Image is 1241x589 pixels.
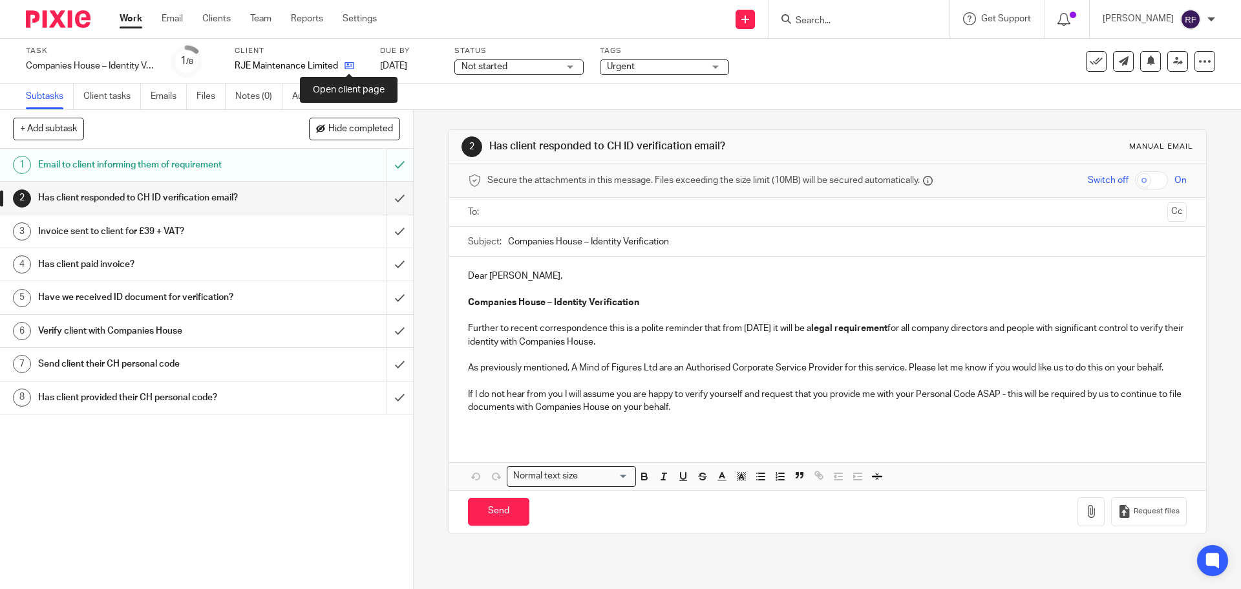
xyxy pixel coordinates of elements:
button: Cc [1167,202,1187,222]
span: Urgent [607,62,635,71]
h1: Has client paid invoice? [38,255,262,274]
span: Normal text size [510,469,580,483]
label: Tags [600,46,729,56]
div: 6 [13,322,31,340]
span: Not started [461,62,507,71]
a: Notes (0) [235,84,282,109]
p: As previously mentioned, A Mind of Figures Ltd are an Authorised Corporate Service Provider for t... [468,361,1186,374]
div: Search for option [507,466,636,486]
a: Email [162,12,183,25]
span: [DATE] [380,61,407,70]
button: Hide completed [309,118,400,140]
div: 2 [13,189,31,208]
label: Task [26,46,155,56]
a: Subtasks [26,84,74,109]
div: 1 [13,156,31,174]
div: 3 [13,222,31,241]
h1: Email to client informing them of requirement [38,155,262,175]
div: 2 [461,136,482,157]
h1: Verify client with Companies House [38,321,262,341]
span: Secure the attachments in this message. Files exceeding the size limit (10MB) will be secured aut... [487,174,920,187]
div: Manual email [1129,142,1193,152]
span: Switch off [1088,174,1129,187]
a: Emails [151,84,187,109]
div: 8 [13,389,31,407]
h1: Invoice sent to client for £39 + VAT? [38,222,262,241]
button: + Add subtask [13,118,84,140]
div: 5 [13,289,31,307]
strong: Companies House – Identity Verification [468,298,639,307]
p: [PERSON_NAME] [1103,12,1174,25]
small: /8 [186,58,193,65]
p: Dear [PERSON_NAME], [468,270,1186,283]
h1: Send client their CH personal code [38,354,262,374]
h1: Has client responded to CH ID verification email? [38,188,262,208]
a: Audit logs [292,84,342,109]
span: Hide completed [328,124,393,134]
button: Request files [1111,497,1186,526]
span: Request files [1134,506,1180,517]
div: 1 [180,54,193,69]
input: Search for option [582,469,628,483]
p: RJE Maintenance Limited [235,59,338,72]
a: Files [196,84,226,109]
label: Client [235,46,364,56]
h1: Has client responded to CH ID verification email? [489,140,855,153]
strong: legal requirement [811,324,887,333]
span: On [1174,174,1187,187]
a: Work [120,12,142,25]
img: Pixie [26,10,90,28]
label: To: [468,206,482,219]
h1: Have we received ID document for verification? [38,288,262,307]
label: Status [454,46,584,56]
label: Subject: [468,235,502,248]
input: Send [468,498,529,526]
p: If I do not hear from you I will assume you are happy to verify yourself and request that you pro... [468,388,1186,414]
label: Due by [380,46,438,56]
p: Further to recent correspondence this is a polite reminder that from [DATE] it will be a for all ... [468,322,1186,348]
h1: Has client provided their CH personal code? [38,388,262,407]
input: Search [794,16,911,27]
a: Team [250,12,271,25]
div: 7 [13,355,31,373]
a: Settings [343,12,377,25]
a: Reports [291,12,323,25]
img: svg%3E [1180,9,1201,30]
div: Companies House – Identity Verification [26,59,155,72]
a: Clients [202,12,231,25]
span: Get Support [981,14,1031,23]
a: Client tasks [83,84,141,109]
div: 4 [13,255,31,273]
